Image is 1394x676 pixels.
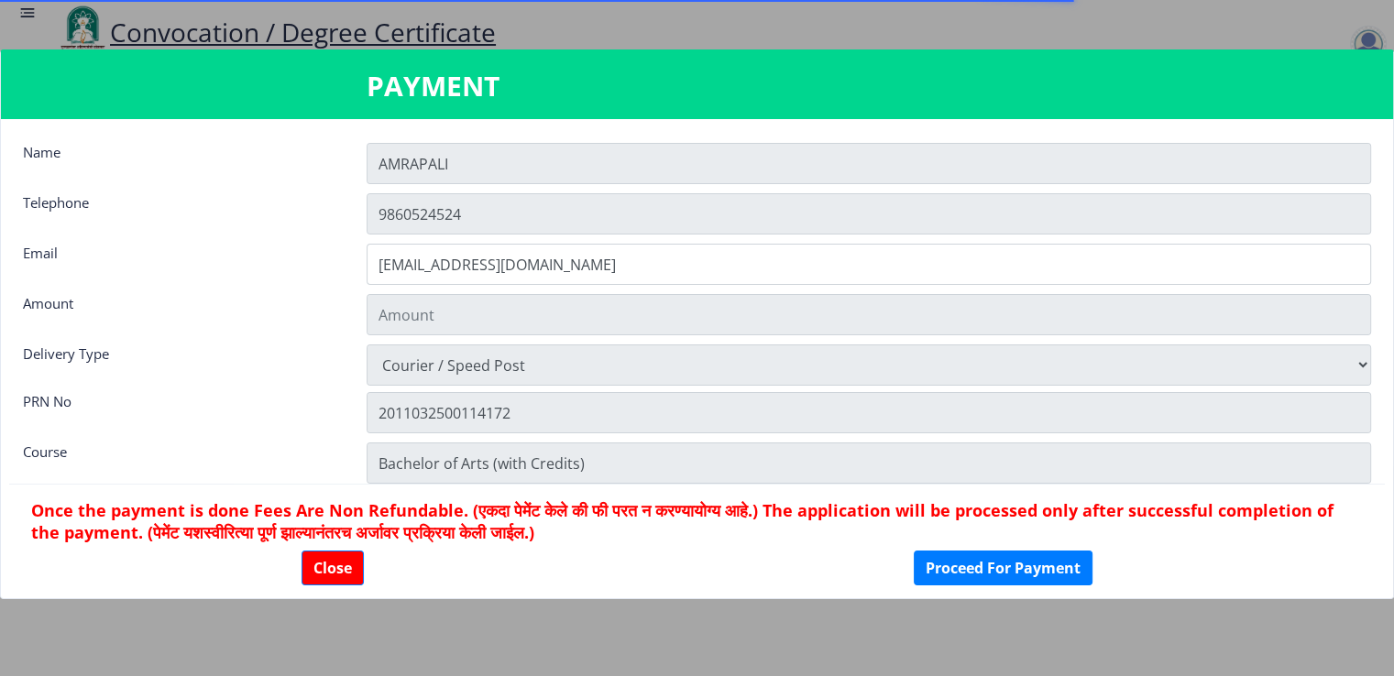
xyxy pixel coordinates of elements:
input: Zipcode [367,442,1371,484]
input: Email [367,244,1371,285]
input: Telephone [367,193,1371,234]
h3: PAYMENT [367,68,1027,104]
h6: Once the payment is done Fees Are Non Refundable. (एकदा पेमेंट केले की फी परत न करण्यायोग्य आहे.)... [31,499,1363,543]
input: Amount [367,294,1371,335]
div: Delivery Type [9,344,353,381]
div: Telephone [9,193,353,230]
button: Proceed For Payment [914,551,1092,585]
button: Close [302,551,364,585]
input: Name [367,143,1371,184]
div: PRN No [9,392,353,429]
div: Course [9,442,353,479]
div: Email [9,244,353,280]
div: Amount [9,294,353,331]
div: Name [9,143,353,180]
input: Zipcode [367,392,1371,433]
